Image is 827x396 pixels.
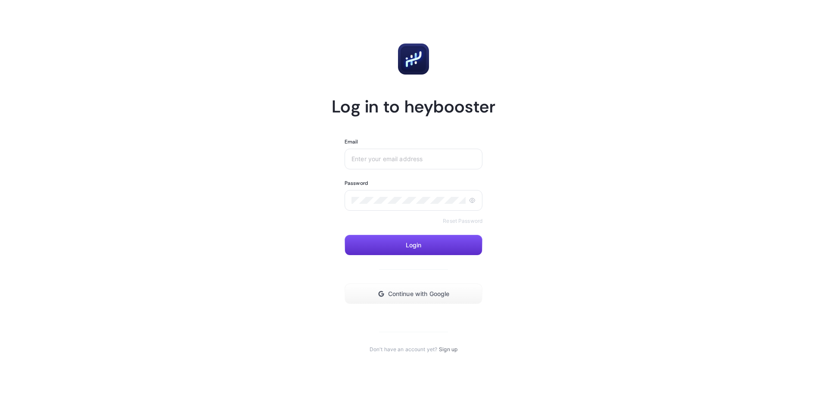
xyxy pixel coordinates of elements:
[443,218,482,225] a: Reset Password
[345,138,358,145] label: Email
[388,290,450,297] span: Continue with Google
[332,95,495,118] h1: Log in to heybooster
[439,346,457,353] a: Sign up
[345,180,368,187] label: Password
[370,346,437,353] span: Don't have an account yet?
[345,284,482,304] button: Continue with Google
[345,235,482,256] button: Login
[351,156,476,162] input: Enter your email address
[406,242,422,249] span: Login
